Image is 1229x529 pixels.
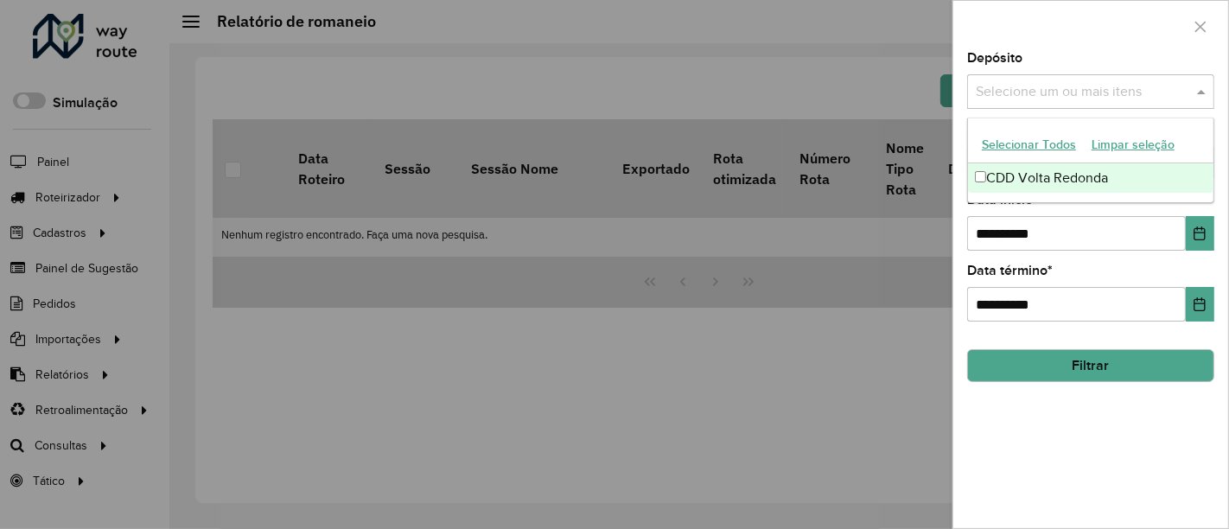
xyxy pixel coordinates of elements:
ng-dropdown-panel: Options list [967,118,1215,203]
button: Limpar seleção [1084,131,1182,158]
button: Filtrar [967,349,1214,382]
button: Choose Date [1186,216,1214,251]
button: Choose Date [1186,287,1214,322]
button: Selecionar Todos [974,131,1084,158]
label: Depósito [967,48,1022,68]
div: CDD Volta Redonda [968,163,1214,193]
label: Data término [967,260,1053,281]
